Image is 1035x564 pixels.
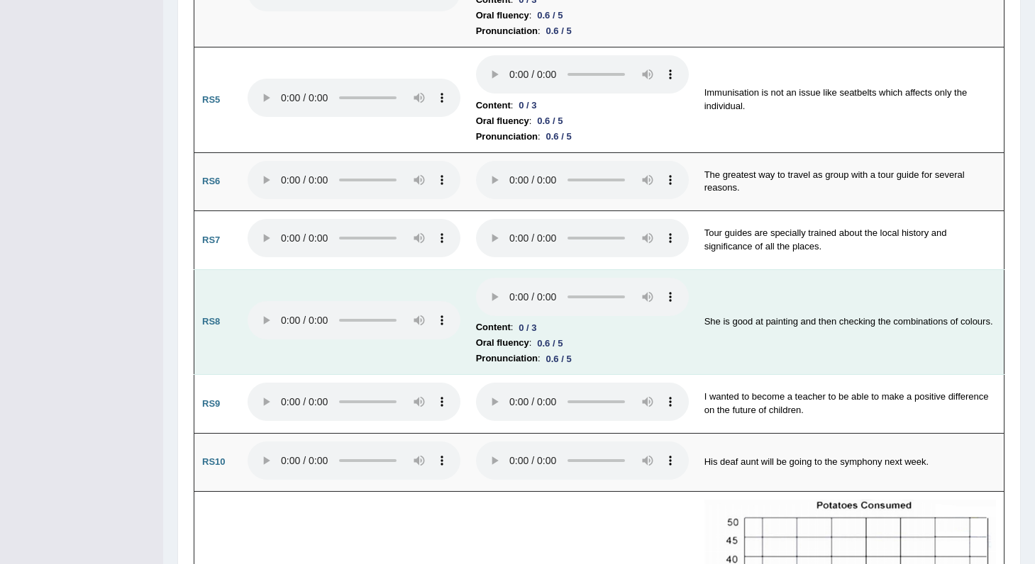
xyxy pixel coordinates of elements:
[697,211,1004,270] td: Tour guides are specially trained about the local history and significance of all the places.
[476,23,689,39] li: :
[513,320,542,335] div: 0 / 3
[476,335,689,351] li: :
[476,320,689,335] li: :
[476,8,529,23] b: Oral fluency
[697,375,1004,434] td: I wanted to become a teacher to be able to make a positive difference on the future of children.
[697,433,1004,492] td: His deaf aunt will be going to the symphony next week.
[513,98,542,113] div: 0 / 3
[697,269,1004,375] td: She is good at painting and then checking the combinations of colours.
[476,8,689,23] li: :
[202,456,226,467] b: RS10
[541,23,577,38] div: 0.6 / 5
[531,113,568,128] div: 0.6 / 5
[697,152,1004,211] td: The greatest way to travel as group with a tour guide for several reasons.
[476,335,529,351] b: Oral fluency
[202,316,220,327] b: RS8
[202,398,220,409] b: RS9
[476,98,689,113] li: :
[202,176,220,186] b: RS6
[476,351,538,366] b: Pronunciation
[697,47,1004,153] td: Immunisation is not an issue like seatbelts which affects only the individual.
[541,351,577,366] div: 0.6 / 5
[476,23,538,39] b: Pronunciation
[476,351,689,366] li: :
[476,129,538,145] b: Pronunciation
[476,129,689,145] li: :
[476,113,529,129] b: Oral fluency
[202,94,220,105] b: RS5
[531,8,568,23] div: 0.6 / 5
[476,320,511,335] b: Content
[476,113,689,129] li: :
[541,129,577,144] div: 0.6 / 5
[476,98,511,113] b: Content
[202,235,220,245] b: RS7
[531,336,568,351] div: 0.6 / 5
